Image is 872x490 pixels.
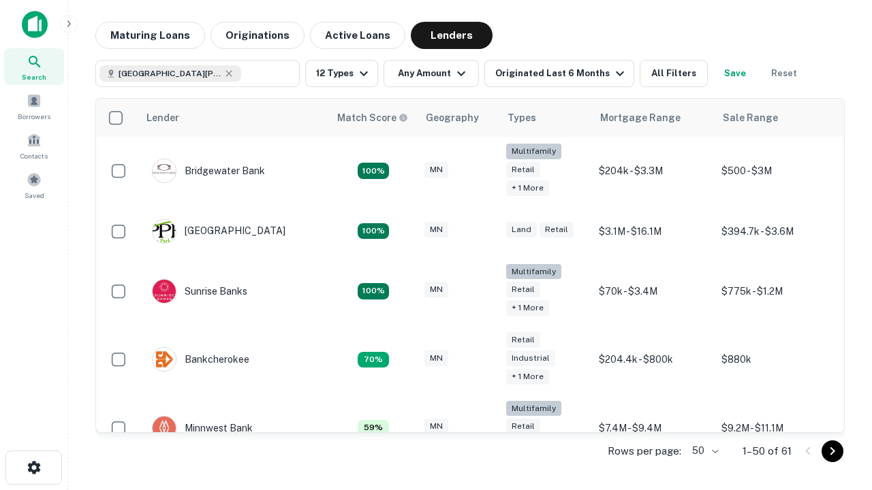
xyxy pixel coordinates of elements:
h6: Match Score [337,110,405,125]
button: Active Loans [310,22,405,49]
div: Multifamily [506,264,561,280]
img: picture [153,416,176,440]
p: Rows per page: [608,443,681,459]
button: Go to next page [822,440,843,462]
div: + 1 more [506,180,549,196]
div: Sunrise Banks [152,279,247,304]
th: Sale Range [715,99,837,137]
span: [GEOGRAPHIC_DATA][PERSON_NAME], [GEOGRAPHIC_DATA], [GEOGRAPHIC_DATA] [119,67,221,80]
p: 1–50 of 61 [743,443,792,459]
img: picture [153,280,176,303]
button: Maturing Loans [95,22,205,49]
a: Borrowers [4,88,64,125]
span: Contacts [20,150,48,161]
div: Bankcherokee [152,347,249,372]
div: Originated Last 6 Months [495,65,628,82]
td: $500 - $3M [715,137,837,206]
td: $70k - $3.4M [592,257,715,326]
div: Sale Range [723,110,778,126]
button: Originations [211,22,305,49]
a: Search [4,48,64,85]
span: Saved [25,190,44,201]
a: Contacts [4,127,64,164]
td: $204k - $3.3M [592,137,715,206]
span: Borrowers [18,111,50,122]
td: $7.4M - $9.4M [592,394,715,463]
div: Industrial [506,350,555,366]
div: Matching Properties: 7, hasApolloMatch: undefined [358,352,389,368]
span: Search [22,71,46,82]
div: Retail [506,419,540,434]
td: $204.4k - $800k [592,325,715,394]
div: Geography [426,110,479,126]
td: $9.2M - $11.1M [715,394,837,463]
div: Matching Properties: 18, hasApolloMatch: undefined [358,163,389,179]
div: + 1 more [506,300,549,316]
div: Bridgewater Bank [152,159,265,183]
div: Matching Properties: 6, hasApolloMatch: undefined [358,420,389,436]
img: picture [153,220,176,243]
div: Minnwest Bank [152,416,253,440]
td: $3.1M - $16.1M [592,206,715,257]
div: MN [424,419,448,434]
div: Retail [506,282,540,297]
button: All Filters [640,60,708,87]
div: MN [424,222,448,238]
td: $394.7k - $3.6M [715,206,837,257]
img: picture [153,159,176,182]
div: [GEOGRAPHIC_DATA] [152,219,285,244]
div: MN [424,350,448,366]
div: Multifamily [506,401,561,416]
td: $880k [715,325,837,394]
img: capitalize-icon.png [22,11,48,38]
div: Lender [146,110,179,126]
div: Retail [506,332,540,348]
th: Lender [138,99,329,137]
div: Mortgage Range [600,110,681,126]
div: Multifamily [506,144,561,159]
button: 12 Types [305,60,378,87]
th: Types [499,99,592,137]
div: Matching Properties: 10, hasApolloMatch: undefined [358,223,389,240]
button: Lenders [411,22,493,49]
div: Types [508,110,536,126]
div: + 1 more [506,369,549,385]
button: Save your search to get updates of matches that match your search criteria. [713,60,757,87]
div: MN [424,282,448,297]
div: Retail [506,162,540,178]
img: picture [153,348,176,371]
div: MN [424,162,448,178]
button: Reset [762,60,806,87]
th: Capitalize uses an advanced AI algorithm to match your search with the best lender. The match sco... [329,99,418,137]
div: Retail [540,222,574,238]
div: Land [506,222,537,238]
a: Saved [4,167,64,203]
th: Mortgage Range [592,99,715,137]
button: Any Amount [384,60,479,87]
div: 50 [687,441,721,461]
button: Originated Last 6 Months [484,60,634,87]
div: Capitalize uses an advanced AI algorithm to match your search with the best lender. The match sco... [337,110,408,125]
th: Geography [418,99,499,137]
iframe: Chat Widget [804,381,872,446]
td: $775k - $1.2M [715,257,837,326]
div: Matching Properties: 15, hasApolloMatch: undefined [358,283,389,299]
